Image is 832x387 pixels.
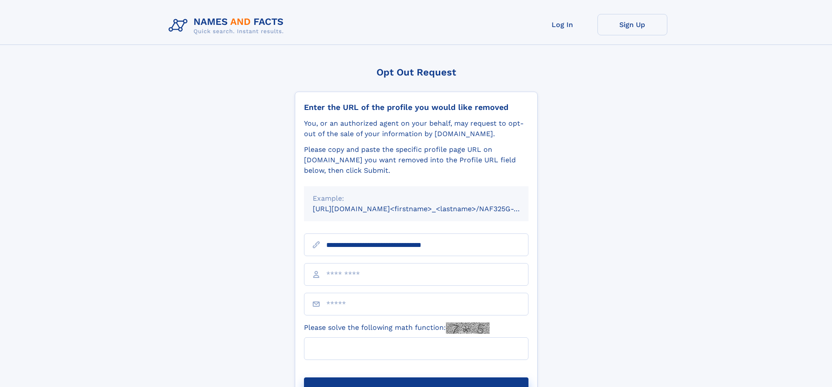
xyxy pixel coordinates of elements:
a: Sign Up [597,14,667,35]
div: Opt Out Request [295,67,538,78]
small: [URL][DOMAIN_NAME]<firstname>_<lastname>/NAF325G-xxxxxxxx [313,205,545,213]
div: Enter the URL of the profile you would like removed [304,103,528,112]
div: Example: [313,193,520,204]
div: Please copy and paste the specific profile page URL on [DOMAIN_NAME] you want removed into the Pr... [304,144,528,176]
img: Logo Names and Facts [165,14,291,38]
label: Please solve the following math function: [304,322,490,334]
a: Log In [528,14,597,35]
div: You, or an authorized agent on your behalf, may request to opt-out of the sale of your informatio... [304,118,528,139]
